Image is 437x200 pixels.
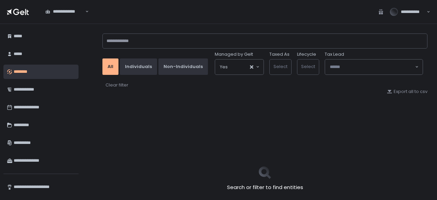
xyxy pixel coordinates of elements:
[325,51,344,57] span: Tax Lead
[105,82,129,89] button: Clear filter
[220,64,228,70] span: Yes
[227,184,303,191] h2: Search or filter to find entities
[41,5,89,19] div: Search for option
[228,64,249,70] input: Search for option
[108,64,113,70] div: All
[269,51,290,57] label: Taxed As
[45,15,85,22] input: Search for option
[273,63,287,70] span: Select
[164,64,203,70] div: Non-Individuals
[387,89,427,95] button: Export all to csv
[330,64,414,70] input: Search for option
[215,59,264,75] div: Search for option
[120,58,157,75] button: Individuals
[325,59,423,75] div: Search for option
[301,63,315,70] span: Select
[125,64,152,70] div: Individuals
[215,51,253,57] span: Managed by Gelt
[250,65,253,69] button: Clear Selected
[158,58,208,75] button: Non-Individuals
[102,58,118,75] button: All
[105,82,128,88] div: Clear filter
[297,51,316,57] label: Lifecycle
